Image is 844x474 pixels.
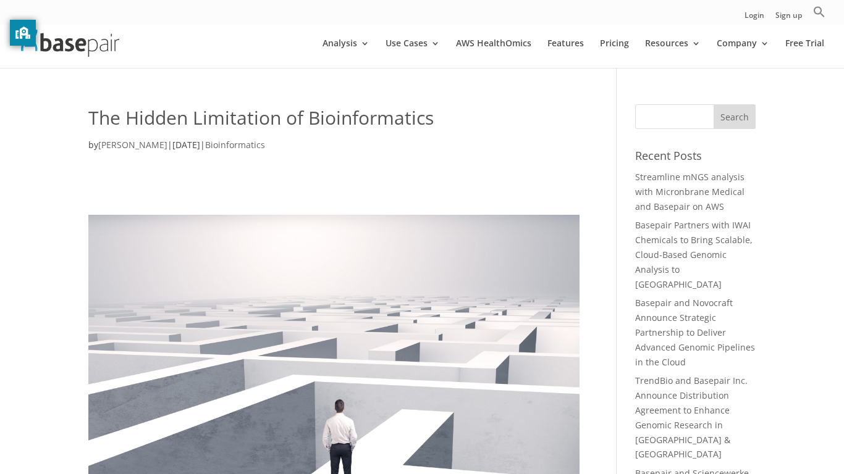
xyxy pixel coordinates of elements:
span: [DATE] [172,139,200,151]
a: Free Trial [785,39,824,68]
a: Resources [645,39,701,68]
button: privacy banner [10,20,36,46]
a: Company [717,39,769,68]
a: Use Cases [386,39,440,68]
svg: Search [813,6,825,18]
h1: The Hidden Limitation of Bioinformatics [88,104,580,138]
a: Analysis [323,39,369,68]
a: Streamline mNGS analysis with Micronbrane Medical and Basepair on AWS [635,171,745,212]
a: Login [745,12,764,25]
a: Basepair Partners with IWAI Chemicals to Bring Scalable, Cloud-Based Genomic Analysis to [GEOGRAP... [635,219,753,289]
img: Basepair [21,30,119,56]
input: Search [714,104,756,129]
h4: Recent Posts [635,148,756,170]
a: AWS HealthOmics [456,39,531,68]
a: Sign up [775,12,802,25]
a: Search Icon Link [813,6,825,25]
a: Basepair and Novocraft Announce Strategic Partnership to Deliver Advanced Genomic Pipelines in th... [635,297,755,367]
a: Pricing [600,39,629,68]
a: TrendBio and Basepair Inc. Announce Distribution Agreement to Enhance Genomic Research in [GEOGRA... [635,375,748,460]
a: [PERSON_NAME] [98,139,167,151]
p: by | | [88,138,580,162]
a: Bioinformatics [205,139,265,151]
a: Features [547,39,584,68]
